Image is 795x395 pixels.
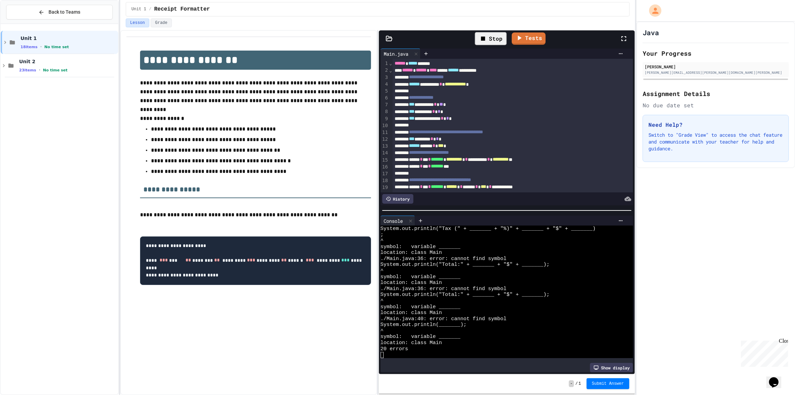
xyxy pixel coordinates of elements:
div: 15 [381,157,389,164]
span: symbol: variable _______ [381,274,461,280]
span: symbol: variable _______ [381,334,461,340]
span: 18 items [20,45,38,49]
span: ./Main.java:36: error: cannot find symbol [381,256,507,262]
span: No time set [43,68,68,72]
span: 23 items [19,68,36,72]
span: ./Main.java:36: error: cannot find symbol [381,286,507,292]
div: Stop [475,32,507,45]
div: Console [381,216,415,226]
span: No time set [44,45,69,49]
span: System.out.println(_______); [381,322,467,328]
span: • [40,44,42,50]
div: 11 [381,129,389,136]
iframe: chat widget [738,338,788,367]
div: [PERSON_NAME][EMAIL_ADDRESS][PERSON_NAME][DOMAIN_NAME][PERSON_NAME] [645,70,787,75]
div: Main.java [381,49,421,59]
div: 5 [381,88,389,95]
span: Unit 1 [132,6,146,12]
div: 3 [381,74,389,81]
div: 19 [381,184,389,191]
div: Chat with us now!Close [3,3,47,43]
span: ./Main.java:40: error: cannot find symbol [381,316,507,322]
span: Fold line [389,60,392,66]
span: Back to Teams [49,9,80,16]
div: Main.java [381,50,412,57]
div: Show display [590,363,633,372]
div: 18 [381,177,389,184]
span: • [39,67,40,73]
div: 12 [381,136,389,143]
div: 17 [381,171,389,177]
span: location: class Main [381,310,442,316]
div: History [382,194,413,204]
h2: Assignment Details [643,89,789,98]
span: ^ [381,298,384,304]
span: System.out.println("Tax (" + _______ + "%)" + _______ + "$" + _______) [381,226,596,232]
div: Console [381,217,407,224]
div: 9 [381,115,389,122]
div: 13 [381,143,389,150]
h1: Java [643,28,659,37]
span: symbol: variable _______ [381,244,461,250]
span: - [569,380,574,387]
h3: Need Help? [648,121,783,129]
span: location: class Main [381,280,442,286]
button: Lesson [126,18,149,27]
span: location: class Main [381,250,442,256]
div: No due date set [643,101,789,109]
div: 20 [381,191,389,198]
button: Submit Answer [587,378,630,389]
h2: Your Progress [643,49,789,58]
a: Tests [512,32,546,45]
span: 1 [578,381,581,386]
span: / [149,6,151,12]
span: ^ [381,328,384,334]
div: 2 [381,67,389,74]
span: System.out.println("Total:" + _______ + "$" + _______); [381,292,550,298]
div: 10 [381,122,389,129]
div: 7 [381,101,389,108]
span: Receipt Formatter [154,5,210,13]
div: [PERSON_NAME] [645,64,787,70]
span: System.out.println("Total:" + _______ + "$" + _______); [381,262,550,268]
div: 4 [381,81,389,88]
span: ^ [381,238,384,244]
span: ^ [381,268,384,274]
span: ; [381,232,384,238]
span: / [575,381,578,386]
span: symbol: variable _______ [381,304,461,310]
div: 1 [381,60,389,67]
div: 6 [381,95,389,101]
button: Back to Teams [6,5,113,19]
div: 16 [381,164,389,171]
span: Fold line [389,68,392,73]
div: 14 [381,150,389,156]
span: Submit Answer [592,381,624,386]
p: Switch to "Grade View" to access the chat feature and communicate with your teacher for help and ... [648,132,783,152]
span: Unit 1 [20,35,117,41]
span: 20 errors [381,346,408,352]
div: 8 [381,108,389,115]
div: My Account [642,3,663,18]
span: Unit 2 [19,58,117,65]
span: location: class Main [381,340,442,346]
button: Grade [151,18,172,27]
iframe: chat widget [766,368,788,388]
